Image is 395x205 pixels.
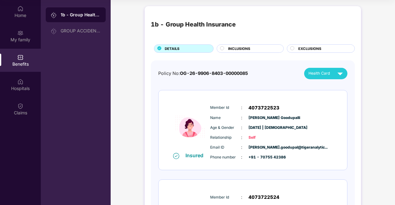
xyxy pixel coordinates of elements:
img: svg+xml;base64,PHN2ZyB3aWR0aD0iMjAiIGhlaWdodD0iMjAiIHZpZXdCb3g9IjAgMCAyMCAyMCIgZmlsbD0ibm9uZSIgeG... [51,12,57,18]
span: [PERSON_NAME] Goodupalli [248,115,279,121]
span: Relationship [210,135,241,141]
span: EXCLUSIONS [298,46,321,51]
div: GROUP ACCIDENTAL INSURANCE [61,28,101,33]
img: icon [172,101,209,152]
span: Member Id [210,195,241,200]
div: 1b - Group Health Insurance [151,20,236,29]
div: 1b - Group Health Insurance [61,12,101,18]
img: svg+xml;base64,PHN2ZyBpZD0iSG9tZSIgeG1sbnM9Imh0dHA6Ly93d3cudzMub3JnLzIwMDAvc3ZnIiB3aWR0aD0iMjAiIG... [17,6,23,12]
span: : [241,194,242,201]
span: 4073722524 [248,194,279,201]
span: DETAILS [165,46,180,51]
span: [DATE] | [DEMOGRAPHIC_DATA] [248,125,279,131]
span: : [241,144,242,151]
img: svg+xml;base64,PHN2ZyB3aWR0aD0iMjAiIGhlaWdodD0iMjAiIHZpZXdCb3g9IjAgMCAyMCAyMCIgZmlsbD0ibm9uZSIgeG... [51,28,57,34]
img: svg+xml;base64,PHN2ZyBpZD0iSG9zcGl0YWxzIiB4bWxucz0iaHR0cDovL3d3dy53My5vcmcvMjAwMC9zdmciIHdpZHRoPS... [17,79,23,85]
img: svg+xml;base64,PHN2ZyB3aWR0aD0iMjAiIGhlaWdodD0iMjAiIHZpZXdCb3g9IjAgMCAyMCAyMCIgZmlsbD0ibm9uZSIgeG... [17,30,23,36]
img: svg+xml;base64,PHN2ZyB4bWxucz0iaHR0cDovL3d3dy53My5vcmcvMjAwMC9zdmciIHdpZHRoPSIxNiIgaGVpZ2h0PSIxNi... [173,153,179,159]
div: Insured [185,152,207,158]
span: Name [210,115,241,121]
span: : [241,154,242,161]
span: : [241,134,242,141]
span: Age & Gender [210,125,241,131]
img: svg+xml;base64,PHN2ZyBpZD0iQmVuZWZpdHMiIHhtbG5zPSJodHRwOi8vd3d3LnczLm9yZy8yMDAwL3N2ZyIgd2lkdGg9Ij... [17,54,23,60]
span: Member Id [210,105,241,111]
div: Policy No: [158,70,248,77]
span: +91 - 70755 42386 [248,154,279,160]
span: Phone number [210,154,241,160]
span: [PERSON_NAME].goodupal@tigeranalytic... [248,145,279,150]
span: Health Card [308,70,330,76]
span: : [241,124,242,131]
span: Self [248,135,279,141]
button: Health Card [304,68,347,79]
img: svg+xml;base64,PHN2ZyB4bWxucz0iaHR0cDovL3d3dy53My5vcmcvMjAwMC9zdmciIHZpZXdCb3g9IjAgMCAyNCAyNCIgd2... [335,68,346,79]
span: INCLUSIONS [228,46,250,51]
img: svg+xml;base64,PHN2ZyBpZD0iQ2xhaW0iIHhtbG5zPSJodHRwOi8vd3d3LnczLm9yZy8yMDAwL3N2ZyIgd2lkdGg9IjIwIi... [17,103,23,109]
span: OG-26-9906-8403-00000085 [180,71,248,76]
span: : [241,114,242,121]
span: Email ID [210,145,241,150]
span: : [241,104,242,111]
span: 4073722523 [248,104,279,112]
